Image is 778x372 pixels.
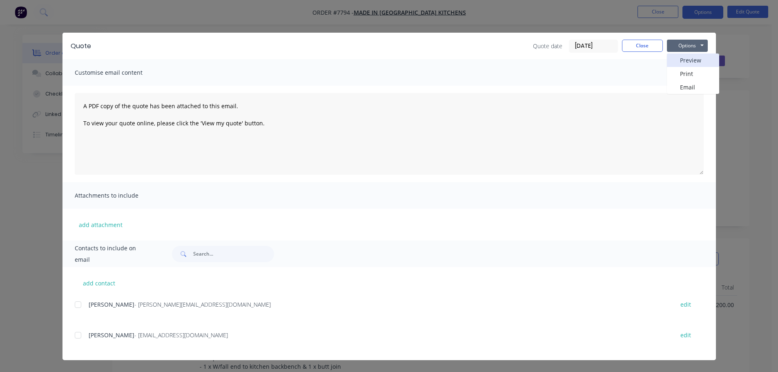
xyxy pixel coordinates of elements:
[75,190,165,201] span: Attachments to include
[89,301,134,308] span: [PERSON_NAME]
[134,301,271,308] span: - [PERSON_NAME][EMAIL_ADDRESS][DOMAIN_NAME]
[622,40,663,52] button: Close
[75,67,165,78] span: Customise email content
[667,40,708,52] button: Options
[134,331,228,339] span: - [EMAIL_ADDRESS][DOMAIN_NAME]
[75,243,152,265] span: Contacts to include on email
[667,67,719,80] button: Print
[75,93,704,175] textarea: A PDF copy of the quote has been attached to this email. To view your quote online, please click ...
[89,331,134,339] span: [PERSON_NAME]
[675,299,696,310] button: edit
[75,218,127,231] button: add attachment
[533,42,562,50] span: Quote date
[71,41,91,51] div: Quote
[75,277,124,289] button: add contact
[667,80,719,94] button: Email
[193,246,274,262] input: Search...
[667,53,719,67] button: Preview
[675,330,696,341] button: edit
